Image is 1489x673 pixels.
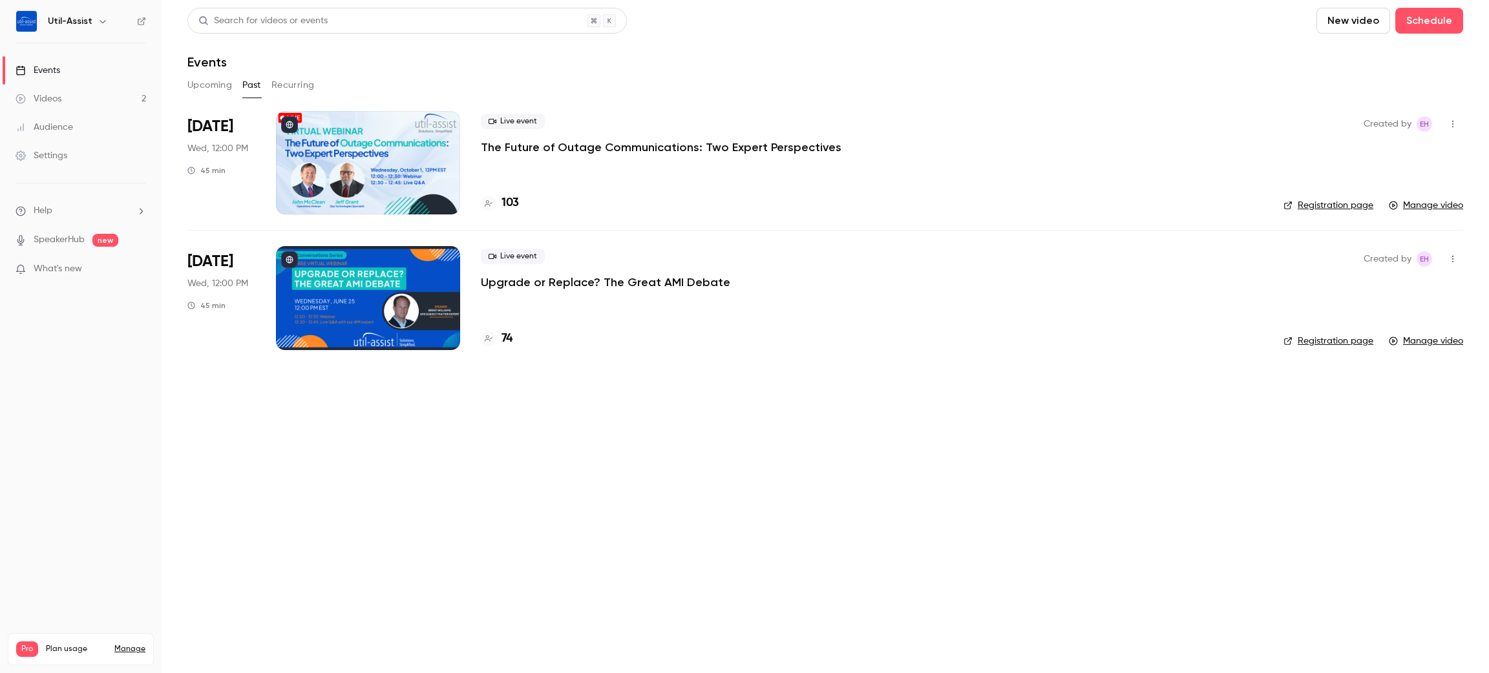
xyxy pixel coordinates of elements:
li: help-dropdown-opener [16,204,146,218]
span: Emily Henderson [1417,251,1432,267]
span: EH [1420,251,1429,267]
img: Util-Assist [16,11,37,32]
span: What's new [34,262,82,276]
span: Live event [481,249,545,264]
span: Wed, 12:00 PM [187,277,248,290]
span: Pro [16,641,38,657]
div: Audience [16,121,73,134]
button: Recurring [271,75,315,96]
div: Videos [16,92,61,105]
a: Manage video [1389,199,1463,212]
a: The Future of Outage Communications: Two Expert Perspectives [481,140,841,155]
span: Plan usage [46,644,107,654]
iframe: Noticeable Trigger [131,264,146,275]
div: Settings [16,149,67,162]
div: Search for videos or events [198,14,328,28]
span: Created by [1364,251,1411,267]
button: Past [242,75,261,96]
a: 74 [481,330,512,347]
a: SpeakerHub [34,233,85,247]
span: Wed, 12:00 PM [187,142,248,155]
button: Schedule [1395,8,1463,34]
a: Manage [114,644,145,654]
div: Oct 1 Wed, 12:00 PM (America/Toronto) [187,111,255,214]
div: 45 min [187,165,226,176]
span: new [92,234,118,247]
div: 45 min [187,300,226,311]
a: 103 [481,194,519,212]
h4: 103 [502,194,519,212]
h1: Events [187,54,227,70]
span: Created by [1364,116,1411,132]
span: Help [34,204,52,218]
span: Emily Henderson [1417,116,1432,132]
a: Registration page [1283,335,1373,347]
h6: Util-Assist [48,15,92,28]
div: Events [16,64,60,77]
span: [DATE] [187,116,233,137]
a: Upgrade or Replace? The Great AMI Debate [481,274,730,290]
span: Live event [481,114,545,129]
a: Registration page [1283,199,1373,212]
span: EH [1420,116,1429,132]
span: [DATE] [187,251,233,272]
button: Upcoming [187,75,232,96]
h4: 74 [502,330,512,347]
div: Jun 25 Wed, 12:00 PM (America/Toronto) [187,246,255,349]
button: New video [1316,8,1390,34]
a: Manage video [1389,335,1463,347]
